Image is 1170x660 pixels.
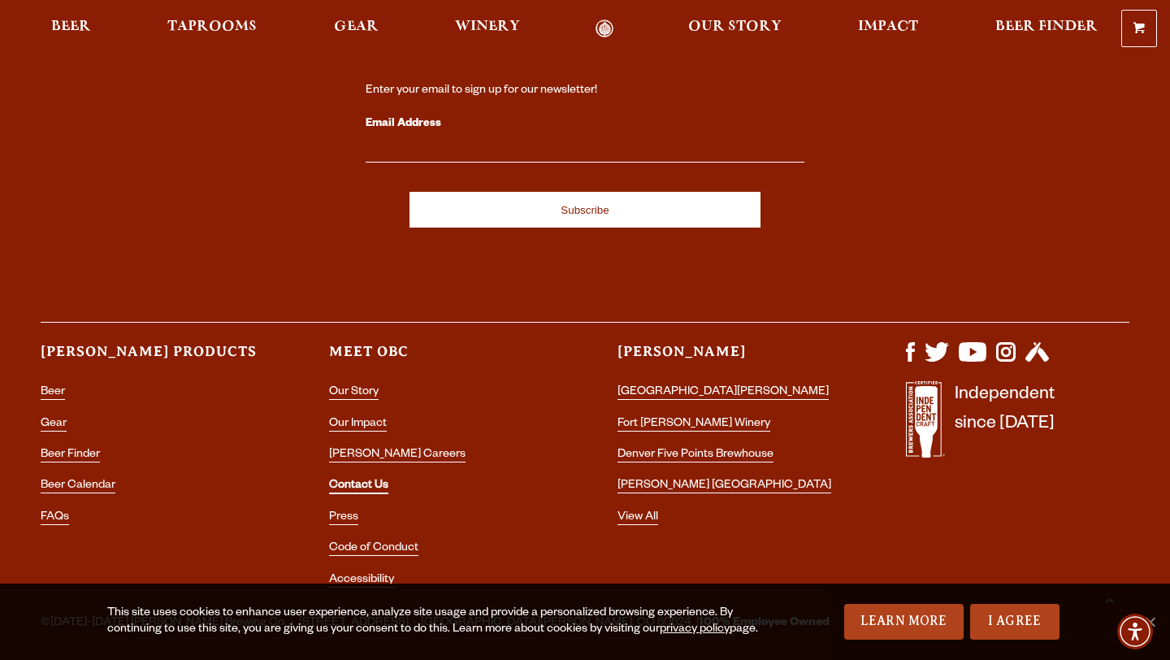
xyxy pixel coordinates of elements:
[329,386,379,400] a: Our Story
[157,20,267,38] a: Taprooms
[41,449,100,462] a: Beer Finder
[167,20,257,33] span: Taprooms
[617,449,773,462] a: Denver Five Points Brewhouse
[41,20,102,38] a: Beer
[329,480,388,494] a: Contact Us
[41,480,115,493] a: Beer Calendar
[844,604,964,640] a: Learn More
[409,192,760,228] input: Subscribe
[660,623,730,636] a: privacy policy
[617,511,658,525] a: View All
[617,418,770,432] a: Fort [PERSON_NAME] Winery
[925,354,949,367] a: Visit us on X (formerly Twitter)
[329,342,552,376] h3: Meet OBC
[41,342,264,376] h3: [PERSON_NAME] Products
[617,386,829,400] a: [GEOGRAPHIC_DATA][PERSON_NAME]
[51,20,91,33] span: Beer
[1089,579,1129,619] a: Scroll to top
[1117,614,1153,649] div: Accessibility Menu
[858,20,918,33] span: Impact
[444,20,531,38] a: Winery
[996,354,1016,367] a: Visit us on Instagram
[995,20,1098,33] span: Beer Finder
[688,20,782,33] span: Our Story
[985,20,1108,38] a: Beer Finder
[366,114,804,135] label: Email Address
[847,20,929,38] a: Impact
[41,511,69,525] a: FAQs
[329,542,418,556] a: Code of Conduct
[959,354,986,367] a: Visit us on YouTube
[329,418,387,432] a: Our Impact
[366,83,804,99] div: Enter your email to sign up for our newsletter!
[329,574,394,588] a: Accessibility
[334,20,379,33] span: Gear
[617,480,831,493] a: [PERSON_NAME] [GEOGRAPHIC_DATA]
[574,20,635,38] a: Odell Home
[107,606,760,638] div: This site uses cookies to enhance user experience, analyze site usage and provide a personalized ...
[906,354,915,367] a: Visit us on Facebook
[329,511,358,525] a: Press
[41,386,65,400] a: Beer
[617,342,841,376] h3: [PERSON_NAME]
[955,381,1055,467] p: Independent since [DATE]
[323,20,389,38] a: Gear
[455,20,520,33] span: Winery
[329,449,466,462] a: [PERSON_NAME] Careers
[1025,354,1049,367] a: Visit us on Untappd
[970,604,1059,640] a: I Agree
[41,418,67,432] a: Gear
[678,20,792,38] a: Our Story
